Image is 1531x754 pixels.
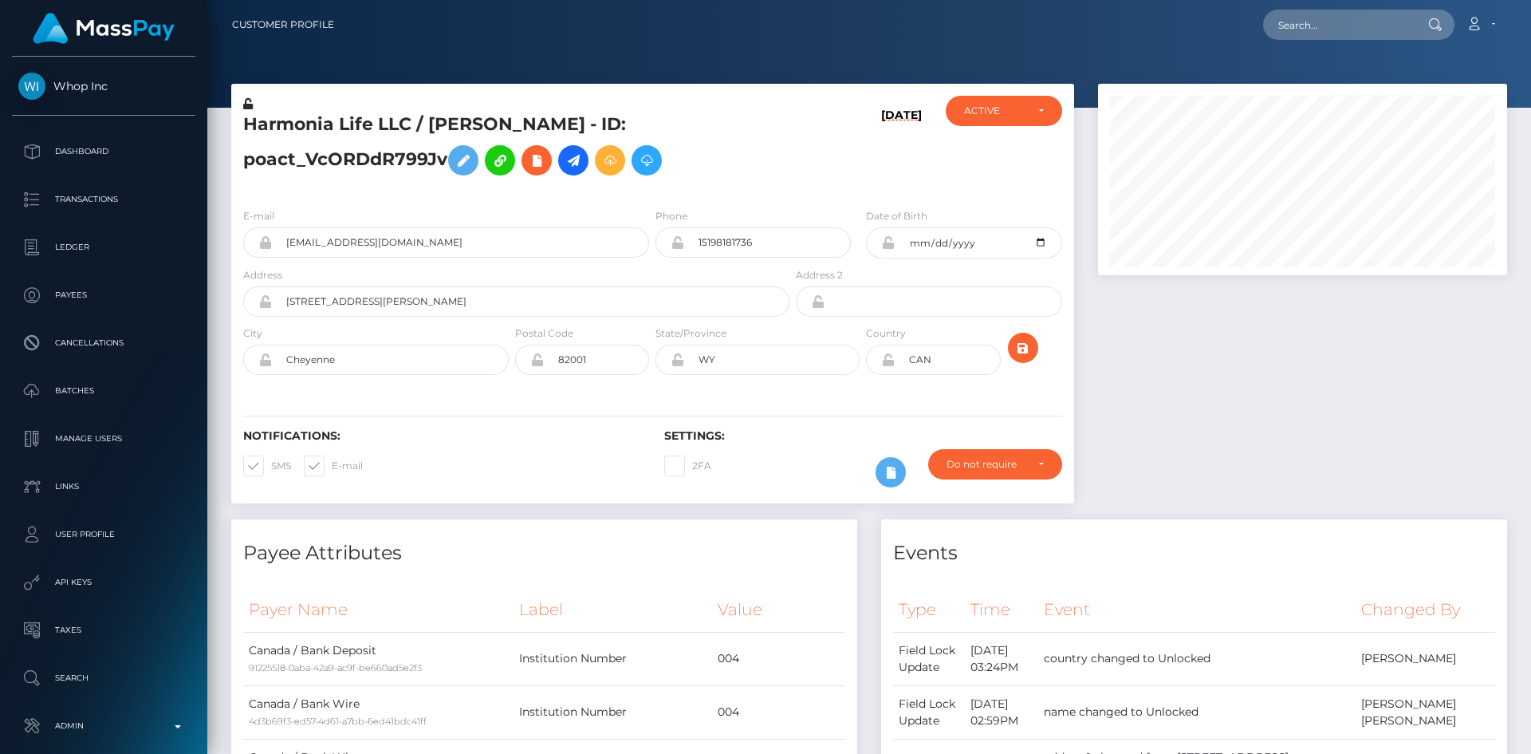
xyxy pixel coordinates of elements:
a: Taxes [12,610,195,650]
p: Manage Users [18,427,189,451]
img: Whop Inc [18,73,45,100]
label: 2FA [664,456,711,476]
td: [PERSON_NAME] [PERSON_NAME] [1356,685,1495,739]
p: Payees [18,283,189,307]
h6: [DATE] [881,109,922,189]
td: Institution Number [514,632,711,685]
a: Dashboard [12,132,195,172]
img: MassPay Logo [33,13,175,44]
div: ACTIVE [964,105,1025,117]
td: name changed to Unlocked [1038,685,1356,739]
td: [DATE] 02:59PM [965,685,1037,739]
th: Time [965,588,1037,632]
a: API Keys [12,563,195,602]
h6: Settings: [664,429,1061,443]
td: Field Lock Update [893,685,965,739]
div: Do not require [947,458,1025,471]
td: Canada / Bank Deposit [243,632,514,685]
h5: Harmonia Life LLC / [PERSON_NAME] - ID: poact_VcORDdR799Jv [243,113,781,184]
a: Transactions [12,180,195,219]
label: Phone [655,209,687,223]
label: Address 2 [796,268,843,282]
button: ACTIVE [946,96,1062,126]
td: 004 [712,685,845,739]
small: 91225518-0aba-42a9-ac9f-be660ad5e2f3 [249,662,422,673]
h6: Notifications: [243,429,640,443]
label: Date of Birth [866,209,927,223]
td: [DATE] 03:24PM [965,632,1037,685]
th: Label [514,588,711,632]
td: [PERSON_NAME] [1356,632,1495,685]
label: SMS [243,456,291,476]
label: Address [243,268,282,282]
label: City [243,326,262,341]
p: Transactions [18,188,189,211]
p: Ledger [18,235,189,259]
a: Customer Profile [232,8,334,41]
p: Links [18,475,189,499]
th: Changed By [1356,588,1495,632]
a: Cancellations [12,323,195,363]
input: Search... [1263,10,1413,40]
th: Type [893,588,965,632]
small: 4d3b69f3-ed57-4d61-a7bb-6ed41bdc41ff [249,716,427,727]
a: Search [12,658,195,698]
td: Canada / Bank Wire [243,685,514,739]
a: Ledger [12,227,195,267]
a: Links [12,467,195,507]
p: Dashboard [18,140,189,164]
p: User Profile [18,523,189,547]
label: State/Province [655,326,726,341]
p: Batches [18,379,189,403]
td: Institution Number [514,685,711,739]
td: Field Lock Update [893,632,965,685]
td: 004 [712,632,845,685]
td: country changed to Unlocked [1038,632,1356,685]
button: Do not require [928,449,1062,480]
a: Manage Users [12,419,195,459]
p: API Keys [18,570,189,594]
span: Whop Inc [12,79,195,93]
a: Batches [12,371,195,411]
p: Taxes [18,618,189,642]
label: E-mail [304,456,363,476]
p: Admin [18,714,189,738]
a: Payees [12,275,195,315]
label: E-mail [243,209,274,223]
h4: Payee Attributes [243,539,845,567]
th: Payer Name [243,588,514,632]
label: Country [866,326,906,341]
a: Initiate Payout [558,145,588,176]
h4: Events [893,539,1495,567]
label: Postal Code [515,326,573,341]
p: Search [18,666,189,690]
a: Admin [12,706,195,746]
th: Value [712,588,845,632]
p: Cancellations [18,331,189,355]
th: Event [1038,588,1356,632]
a: User Profile [12,515,195,555]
